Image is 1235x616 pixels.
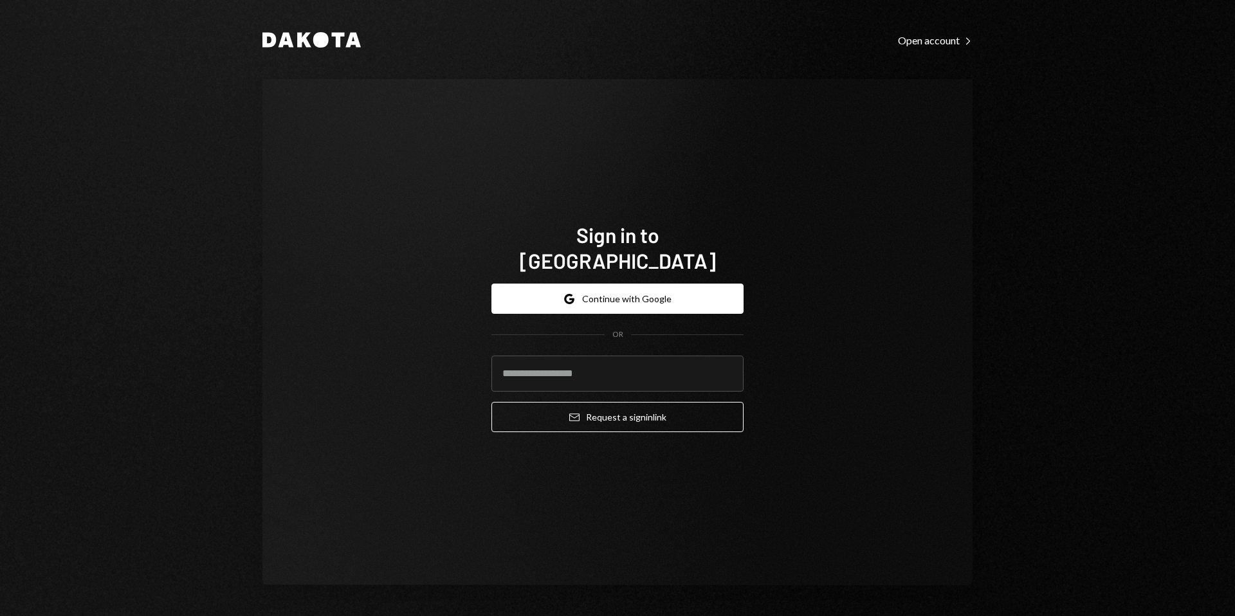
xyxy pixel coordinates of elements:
[491,222,744,273] h1: Sign in to [GEOGRAPHIC_DATA]
[491,402,744,432] button: Request a signinlink
[898,33,973,47] a: Open account
[898,34,973,47] div: Open account
[491,284,744,314] button: Continue with Google
[612,329,623,340] div: OR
